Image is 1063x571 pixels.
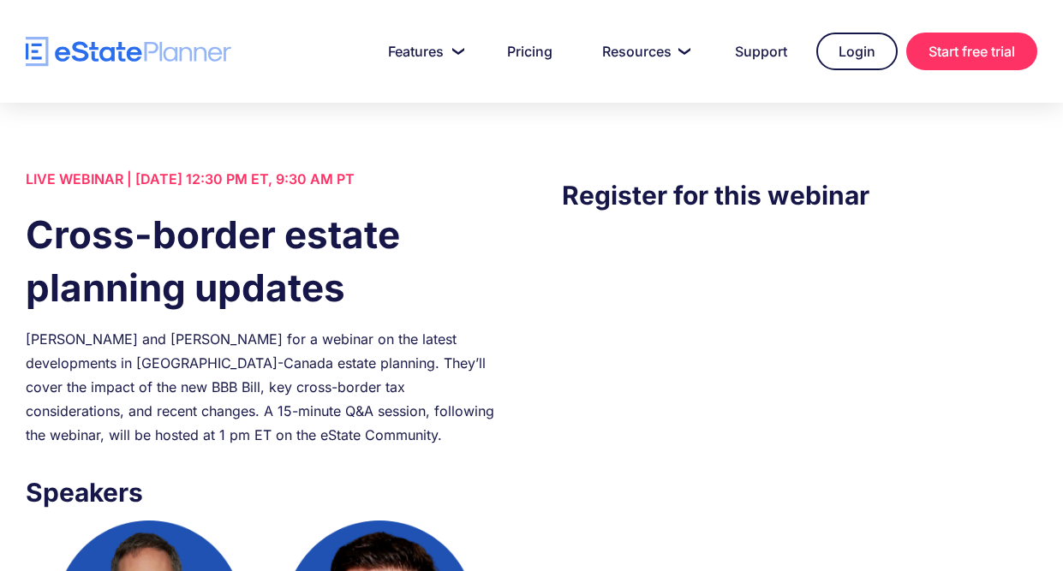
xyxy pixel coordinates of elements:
a: Features [367,34,478,68]
h1: Cross-border estate planning updates [26,208,501,314]
iframe: Form 0 [562,249,1037,540]
a: Start free trial [906,33,1037,70]
a: Login [816,33,898,70]
h3: Speakers [26,473,501,512]
a: Resources [582,34,706,68]
div: LIVE WEBINAR | [DATE] 12:30 PM ET, 9:30 AM PT [26,167,501,191]
a: home [26,37,231,67]
div: [PERSON_NAME] and [PERSON_NAME] for a webinar on the latest developments in [GEOGRAPHIC_DATA]-Can... [26,327,501,447]
a: Pricing [487,34,573,68]
h3: Register for this webinar [562,175,1037,215]
a: Support [714,34,808,68]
